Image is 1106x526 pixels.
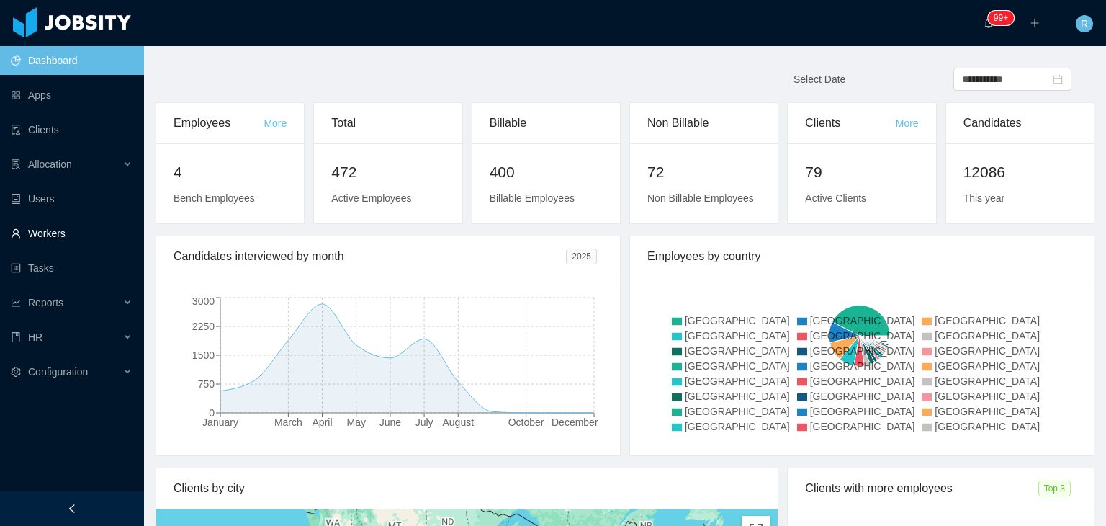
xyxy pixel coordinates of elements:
span: [GEOGRAPHIC_DATA] [810,345,915,357]
span: [GEOGRAPHIC_DATA] [685,406,790,417]
tspan: 0 [209,407,215,419]
span: [GEOGRAPHIC_DATA] [935,375,1040,387]
span: Configuration [28,366,88,378]
tspan: July [415,416,433,428]
span: [GEOGRAPHIC_DATA] [810,421,915,432]
span: [GEOGRAPHIC_DATA] [935,421,1040,432]
a: icon: auditClients [11,115,132,144]
span: Non Billable Employees [647,192,754,204]
tspan: 3000 [192,295,215,307]
span: Active Employees [331,192,411,204]
span: 2025 [566,249,597,264]
tspan: March [274,416,302,428]
div: Employees by country [647,236,1076,277]
span: Reports [28,297,63,308]
tspan: August [442,416,474,428]
h2: 400 [490,161,603,184]
span: [GEOGRAPHIC_DATA] [935,330,1040,342]
span: [GEOGRAPHIC_DATA] [810,360,915,372]
h2: 4 [174,161,287,184]
div: Candidates [963,103,1076,143]
div: Clients by city [174,468,760,509]
span: Top 3 [1038,481,1071,496]
span: [GEOGRAPHIC_DATA] [935,406,1040,417]
div: Non Billable [647,103,760,143]
a: icon: profileTasks [11,254,132,282]
span: Active Clients [805,192,866,204]
i: icon: plus [1030,18,1040,28]
span: [GEOGRAPHIC_DATA] [685,345,790,357]
span: [GEOGRAPHIC_DATA] [935,345,1040,357]
tspan: April [313,416,333,428]
h2: 472 [331,161,444,184]
i: icon: calendar [1053,74,1063,84]
span: [GEOGRAPHIC_DATA] [935,315,1040,326]
a: icon: appstoreApps [11,81,132,110]
a: More [264,117,287,129]
tspan: June [379,416,402,428]
span: [GEOGRAPHIC_DATA] [810,315,915,326]
i: icon: book [11,332,21,342]
tspan: May [347,416,366,428]
span: [GEOGRAPHIC_DATA] [935,360,1040,372]
span: HR [28,331,42,343]
h2: 79 [805,161,918,184]
h2: 72 [647,161,760,184]
a: icon: userWorkers [11,219,132,248]
div: Clients with more employees [805,468,1038,509]
tspan: 2250 [192,321,215,332]
span: This year [963,192,1005,204]
i: icon: bell [984,18,994,28]
span: [GEOGRAPHIC_DATA] [685,421,790,432]
h2: 12086 [963,161,1076,184]
span: [GEOGRAPHIC_DATA] [810,375,915,387]
span: [GEOGRAPHIC_DATA] [810,391,915,402]
tspan: 1500 [192,349,215,361]
div: Employees [174,103,264,143]
span: [GEOGRAPHIC_DATA] [685,330,790,342]
span: [GEOGRAPHIC_DATA] [935,391,1040,402]
span: [GEOGRAPHIC_DATA] [685,375,790,387]
div: Total [331,103,444,143]
span: Billable Employees [490,192,575,204]
i: icon: solution [11,159,21,169]
span: [GEOGRAPHIC_DATA] [685,315,790,326]
tspan: October [508,416,544,428]
i: icon: setting [11,367,21,377]
div: Billable [490,103,603,143]
span: [GEOGRAPHIC_DATA] [685,360,790,372]
sup: 239 [988,11,1014,25]
div: Candidates interviewed by month [174,236,566,277]
a: icon: pie-chartDashboard [11,46,132,75]
span: Select Date [793,73,845,85]
span: R [1081,15,1088,32]
a: More [896,117,919,129]
a: icon: robotUsers [11,184,132,213]
span: Bench Employees [174,192,255,204]
div: Clients [805,103,895,143]
span: [GEOGRAPHIC_DATA] [810,406,915,417]
span: [GEOGRAPHIC_DATA] [810,330,915,342]
tspan: December [552,416,598,428]
tspan: January [202,416,238,428]
tspan: 750 [198,378,215,390]
span: [GEOGRAPHIC_DATA] [685,391,790,402]
span: Allocation [28,159,72,170]
i: icon: line-chart [11,298,21,308]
